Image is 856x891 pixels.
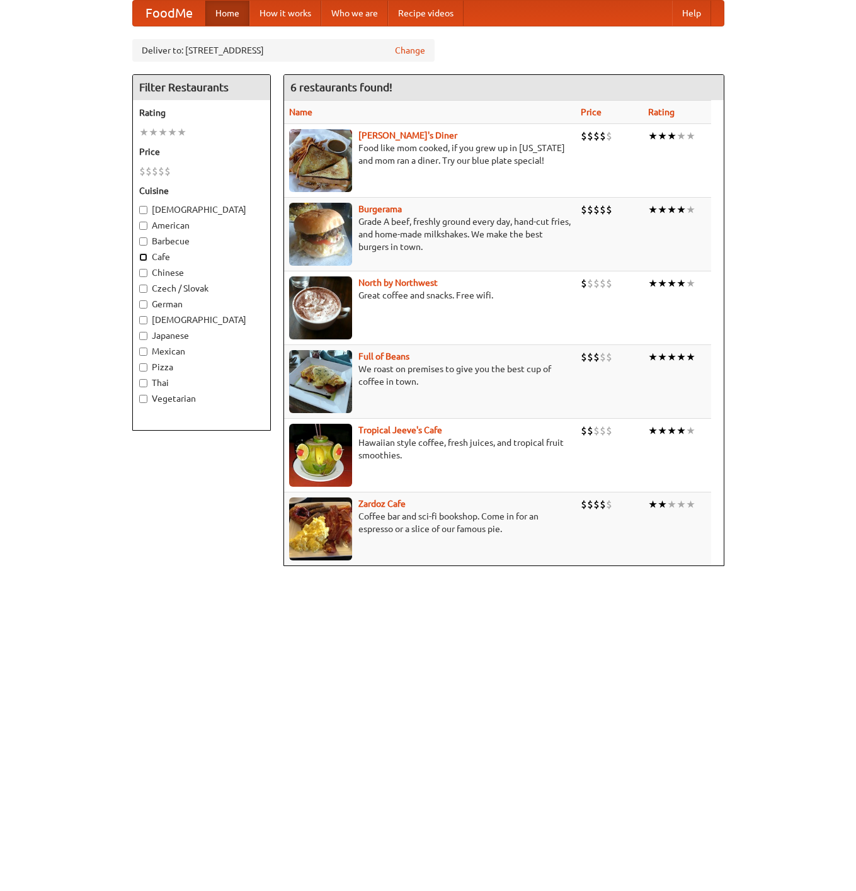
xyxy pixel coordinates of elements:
[139,219,264,232] label: American
[164,164,171,178] li: $
[581,129,587,143] li: $
[139,282,264,295] label: Czech / Slovak
[581,203,587,217] li: $
[648,129,658,143] li: ★
[667,203,676,217] li: ★
[321,1,388,26] a: Who we are
[139,251,264,263] label: Cafe
[139,392,264,405] label: Vegetarian
[139,285,147,293] input: Czech / Slovak
[587,350,593,364] li: $
[139,125,149,139] li: ★
[139,253,147,261] input: Cafe
[686,424,695,438] li: ★
[289,497,352,560] img: zardoz.jpg
[606,424,612,438] li: $
[587,203,593,217] li: $
[139,314,264,326] label: [DEMOGRAPHIC_DATA]
[289,203,352,266] img: burgerama.jpg
[593,129,600,143] li: $
[658,129,667,143] li: ★
[648,107,675,117] a: Rating
[139,164,146,178] li: $
[139,106,264,119] h5: Rating
[177,125,186,139] li: ★
[676,276,686,290] li: ★
[139,184,264,197] h5: Cuisine
[290,81,392,93] ng-pluralize: 6 restaurants found!
[600,129,606,143] li: $
[667,497,676,511] li: ★
[358,204,402,214] a: Burgerama
[686,350,695,364] li: ★
[358,499,406,509] b: Zardoz Cafe
[581,276,587,290] li: $
[139,145,264,158] h5: Price
[139,348,147,356] input: Mexican
[289,107,312,117] a: Name
[289,350,352,413] img: beans.jpg
[600,497,606,511] li: $
[648,497,658,511] li: ★
[593,276,600,290] li: $
[289,436,571,462] p: Hawaiian style coffee, fresh juices, and tropical fruit smoothies.
[205,1,249,26] a: Home
[676,424,686,438] li: ★
[139,345,264,358] label: Mexican
[139,379,147,387] input: Thai
[587,497,593,511] li: $
[133,75,270,100] h4: Filter Restaurants
[606,203,612,217] li: $
[600,424,606,438] li: $
[593,350,600,364] li: $
[658,276,667,290] li: ★
[587,424,593,438] li: $
[358,351,409,361] a: Full of Beans
[139,361,264,373] label: Pizza
[667,350,676,364] li: ★
[132,39,435,62] div: Deliver to: [STREET_ADDRESS]
[676,497,686,511] li: ★
[581,107,602,117] a: Price
[648,350,658,364] li: ★
[686,497,695,511] li: ★
[139,269,147,277] input: Chinese
[139,298,264,310] label: German
[358,130,457,140] a: [PERSON_NAME]'s Diner
[672,1,711,26] a: Help
[249,1,321,26] a: How it works
[658,497,667,511] li: ★
[600,203,606,217] li: $
[667,276,676,290] li: ★
[158,164,164,178] li: $
[667,424,676,438] li: ★
[358,425,442,435] a: Tropical Jeeve's Cafe
[139,222,147,230] input: American
[289,276,352,339] img: north.jpg
[149,125,158,139] li: ★
[289,129,352,192] img: sallys.jpg
[606,497,612,511] li: $
[139,300,147,309] input: German
[606,129,612,143] li: $
[581,350,587,364] li: $
[139,395,147,403] input: Vegetarian
[289,142,571,167] p: Food like mom cooked, if you grew up in [US_STATE] and mom ran a diner. Try our blue plate special!
[139,237,147,246] input: Barbecue
[676,350,686,364] li: ★
[133,1,205,26] a: FoodMe
[581,424,587,438] li: $
[146,164,152,178] li: $
[593,424,600,438] li: $
[289,289,571,302] p: Great coffee and snacks. Free wifi.
[658,424,667,438] li: ★
[139,363,147,372] input: Pizza
[587,129,593,143] li: $
[358,278,438,288] b: North by Northwest
[686,276,695,290] li: ★
[139,235,264,247] label: Barbecue
[587,276,593,290] li: $
[152,164,158,178] li: $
